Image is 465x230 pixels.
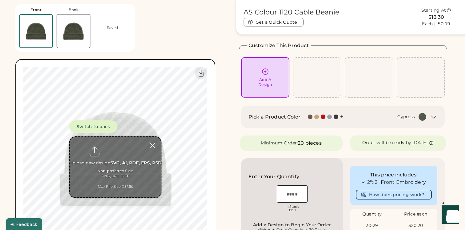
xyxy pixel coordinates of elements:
[409,14,463,21] div: $18.30
[356,171,432,179] div: This price includes:
[340,113,343,120] div: +
[362,140,411,146] div: Order will be ready by
[436,202,462,229] iframe: Front Chat
[57,14,90,48] img: AS Colour 1120 Cypress Back Thumbnail
[69,120,117,133] button: Switch to back
[298,139,321,147] div: 20 pieces
[356,190,432,200] button: How does pricing work?
[195,67,207,79] div: Download Front Mockup
[422,21,450,27] div: Each | 50-79
[248,42,309,49] h2: Customize This Product
[248,113,300,121] h2: Pick a Product Color
[350,211,394,217] div: Quantity
[248,173,299,180] h2: Enter Your Quantity
[107,25,118,30] div: Saved
[421,7,446,14] div: Starting At
[69,160,162,166] div: Upload new design
[394,211,438,217] div: Price each
[397,114,415,120] div: Cypress
[30,7,42,12] div: Front
[261,140,298,146] div: Minimum Order:
[277,205,308,212] div: In Stock 999+
[412,140,427,146] div: [DATE]
[110,160,162,166] strong: SVG, Ai, PDF, EPS, PSD
[356,179,432,186] div: ✓ 2"x2" Front Embroidery
[244,8,339,17] h1: AS Colour 1120 Cable Beanie
[258,77,272,87] div: Add A Design
[250,222,334,227] div: Add a Design to Begin Your Order
[244,18,304,26] button: Get a Quick Quote
[20,15,52,47] img: AS Colour 1120 Cypress Front Thumbnail
[394,223,437,229] div: $20.20
[350,223,394,229] div: 20-29
[69,7,78,12] div: Back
